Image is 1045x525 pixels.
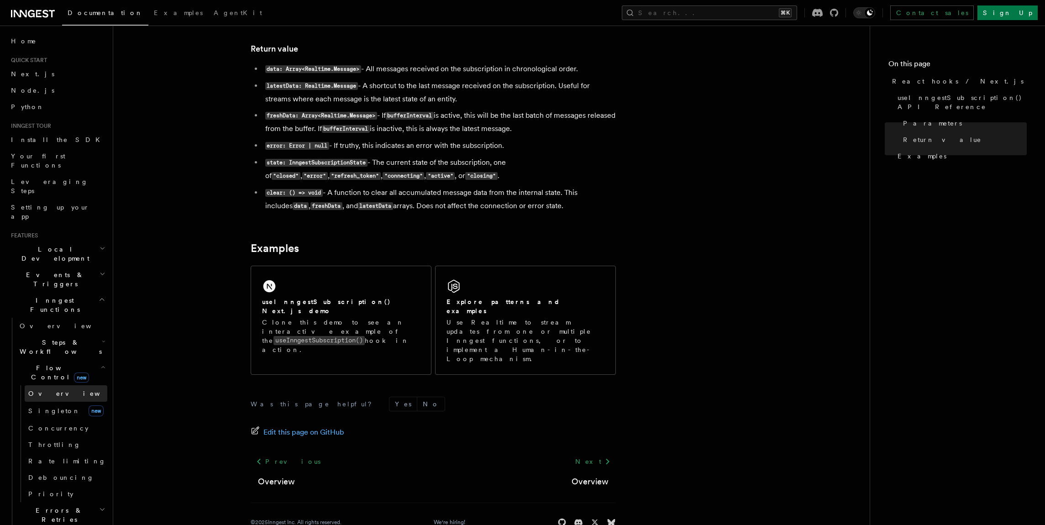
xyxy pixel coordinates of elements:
[899,131,1027,148] a: Return value
[25,420,107,436] a: Concurrency
[7,66,107,82] a: Next.js
[903,119,962,128] span: Parameters
[7,122,51,130] span: Inngest tour
[251,242,299,255] a: Examples
[265,142,329,150] code: error: Error | null
[25,486,107,502] a: Priority
[265,189,323,197] code: clear: () => void
[383,172,424,180] code: "connecting"
[7,241,107,267] button: Local Development
[263,156,616,183] li: - The current state of the subscription, one of , , , , , or .
[28,425,89,432] span: Concurrency
[977,5,1038,20] a: Sign Up
[7,33,107,49] a: Home
[7,270,100,289] span: Events & Triggers
[358,202,393,210] code: latestData
[263,109,616,136] li: - If is active, this will be the last batch of messages released from the buffer. If is inactive,...
[154,9,203,16] span: Examples
[251,42,298,55] a: Return value
[7,57,47,64] span: Quick start
[25,469,107,486] a: Debouncing
[888,73,1027,89] a: React hooks / Next.js
[16,338,102,356] span: Steps & Workflows
[11,103,44,110] span: Python
[7,148,107,173] a: Your first Functions
[16,360,107,385] button: Flow Controlnew
[16,506,99,524] span: Errors & Retries
[265,112,377,120] code: freshData: Array<Realtime.Message>
[322,125,370,133] code: bufferInterval
[263,79,616,105] li: - A shortcut to the last message received on the subscription. Useful for streams where each mess...
[62,3,148,26] a: Documentation
[302,172,328,180] code: "error"
[7,99,107,115] a: Python
[899,115,1027,131] a: Parameters
[251,266,431,375] a: useInngestSubscription() Next.js demoClone this demo to see an interactive example of theuseInnge...
[7,296,99,314] span: Inngest Functions
[20,322,114,330] span: Overview
[28,474,94,481] span: Debouncing
[16,385,107,502] div: Flow Controlnew
[890,5,974,20] a: Contact sales
[894,148,1027,164] a: Examples
[7,245,100,263] span: Local Development
[894,89,1027,115] a: useInngestSubscription() API Reference
[11,37,37,46] span: Home
[25,436,107,453] a: Throttling
[265,65,361,73] code: data: Array<Realtime.Message>
[16,363,100,382] span: Flow Control
[11,178,88,194] span: Leveraging Steps
[7,173,107,199] a: Leveraging Steps
[7,267,107,292] button: Events & Triggers
[386,112,434,120] code: bufferInterval
[446,318,604,363] p: Use Realtime to stream updates from one or multiple Inngest functions, or to implement a Human-in...
[25,402,107,420] a: Singletonnew
[389,397,417,411] button: Yes
[28,490,74,498] span: Priority
[68,9,143,16] span: Documentation
[435,266,616,375] a: Explore patterns and examplesUse Realtime to stream updates from one or multiple Inngest function...
[263,139,616,152] li: - If truthy, this indicates an error with the subscription.
[28,407,80,415] span: Singleton
[11,70,54,78] span: Next.js
[208,3,268,25] a: AgentKit
[265,159,368,167] code: state: InngestSubscriptionState
[779,8,792,17] kbd: ⌘K
[74,373,89,383] span: new
[214,9,262,16] span: AgentKit
[7,82,107,99] a: Node.js
[572,475,609,488] a: Overview
[148,3,208,25] a: Examples
[11,87,54,94] span: Node.js
[310,202,342,210] code: freshData
[258,475,295,488] a: Overview
[11,136,105,143] span: Install the SDK
[11,204,89,220] span: Setting up your app
[28,457,106,465] span: Rate limiting
[273,336,365,345] code: useInngestSubscription()
[263,426,344,439] span: Edit this page on GitHub
[853,7,875,18] button: Toggle dark mode
[25,385,107,402] a: Overview
[251,399,378,409] p: Was this page helpful?
[330,172,381,180] code: "refresh_token"
[898,93,1027,111] span: useInngestSubscription() API Reference
[251,426,344,439] a: Edit this page on GitHub
[251,453,326,470] a: Previous
[263,63,616,76] li: - All messages received on the subscription in chronological order.
[417,397,445,411] button: No
[25,453,107,469] a: Rate limiting
[446,297,604,315] h2: Explore patterns and examples
[89,405,104,416] span: new
[7,199,107,225] a: Setting up your app
[7,131,107,148] a: Install the SDK
[28,441,81,448] span: Throttling
[622,5,797,20] button: Search...⌘K
[16,334,107,360] button: Steps & Workflows
[265,82,358,90] code: latestData: Realtime.Message
[903,135,982,144] span: Return value
[16,318,107,334] a: Overview
[426,172,455,180] code: "active"
[465,172,497,180] code: "closing"
[262,297,420,315] h2: useInngestSubscription() Next.js demo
